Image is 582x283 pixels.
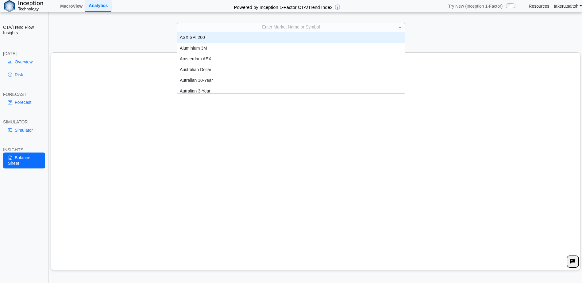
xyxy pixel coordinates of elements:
span: Try New (Inception 1-Factor) [448,3,503,9]
div: Amsterdam AEX [177,54,405,64]
div: Australian Dollar [177,64,405,75]
a: Risk [3,70,45,80]
h2: Powered by Inception 1-Factor CTA/Trend Index [232,2,335,10]
h3: Please Select an Asset to Start [54,66,578,73]
div: FORECAST [3,92,45,97]
a: takeru.saitoh [554,3,582,9]
div: Autralian 10-Year [177,75,405,86]
a: Resources [529,3,549,9]
div: Enter Market Name or Symbol [177,23,405,32]
div: Aluminium 3M [177,43,405,54]
h2: CTA/Trend Flow Insights [3,25,45,36]
div: grid [177,32,405,93]
a: Forecast [3,97,45,108]
div: SIMULATOR [3,119,45,125]
a: Balance Sheet [3,153,45,168]
div: [DATE] [3,51,45,56]
a: Overview [3,57,45,67]
a: Simulator [3,125,45,135]
a: Analytics [85,0,111,12]
div: ASX SPI 200 [177,32,405,43]
div: Autralian 3-Year [177,86,405,96]
div: INSIGHTS [3,147,45,153]
a: MacroView [58,1,85,11]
